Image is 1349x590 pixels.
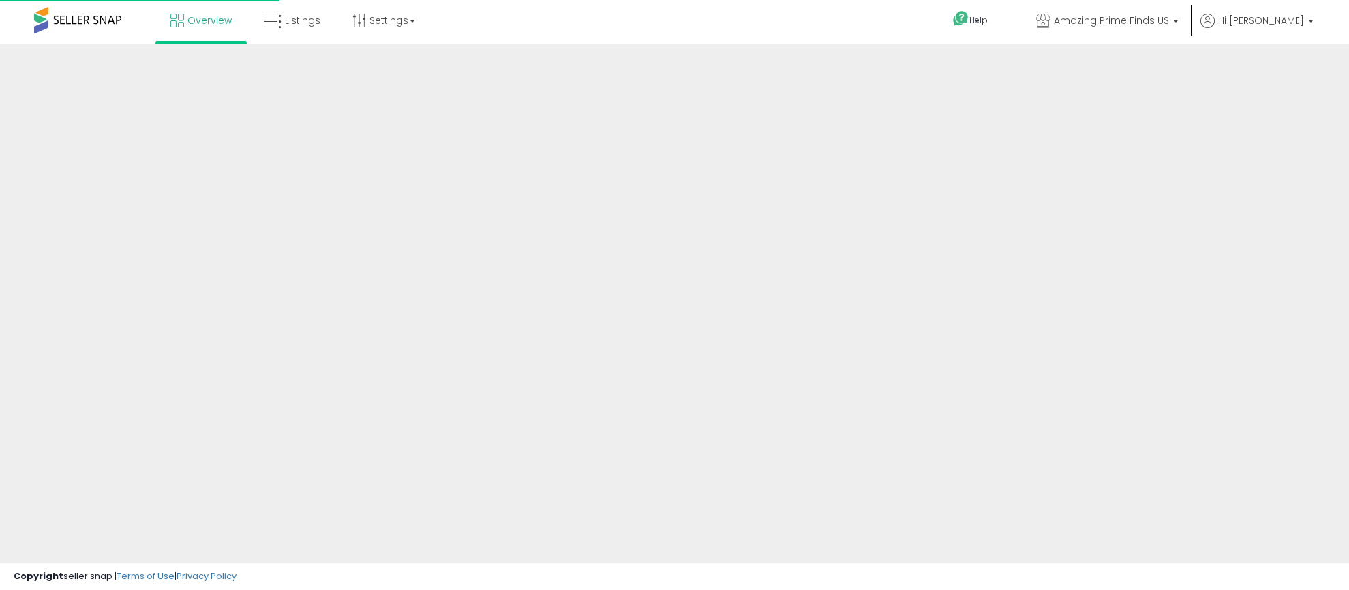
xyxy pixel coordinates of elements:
a: Hi [PERSON_NAME] [1200,14,1314,41]
a: Privacy Policy [177,570,237,582]
a: Terms of Use [117,570,175,582]
strong: Copyright [14,570,63,582]
span: Amazing Prime Finds US [1054,14,1169,27]
div: seller snap | | [14,570,237,583]
span: Help [969,14,988,26]
i: Get Help [952,10,969,27]
span: Hi [PERSON_NAME] [1218,14,1304,27]
span: Overview [187,14,232,27]
span: Listings [285,14,320,27]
